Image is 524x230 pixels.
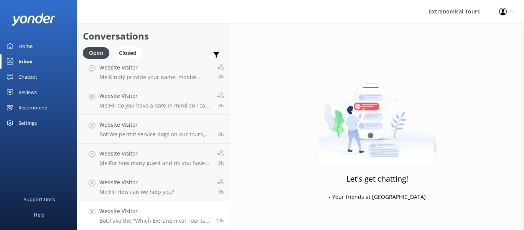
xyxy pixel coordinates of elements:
h3: Let's get chatting! [346,173,408,185]
a: Website VisitorBot:Take the "Which Extranomical Tour is Right for Me?" quiz [URL][DOMAIN_NAME] .19h [77,201,230,230]
p: Bot: Take the "Which Extranomical Tour is Right for Me?" quiz [URL][DOMAIN_NAME] . [99,217,210,224]
div: Reviews [18,84,37,100]
span: Oct 08 2025 07:14am (UTC -07:00) America/Tijuana [218,189,224,195]
a: Website VisitorMe:Kindly provide your name, mobile number, email address so I can provide you the... [77,57,230,86]
p: - Your friends at [GEOGRAPHIC_DATA] [329,193,426,201]
h4: Website Visitor [99,63,211,72]
h4: Website Visitor [99,92,211,100]
span: Oct 08 2025 08:05am (UTC -07:00) America/Tijuana [218,160,224,166]
img: artwork of a man stealing a conversation from at giant smartphone [318,67,437,163]
div: Recommend [18,100,48,115]
span: Oct 08 2025 08:43am (UTC -07:00) America/Tijuana [218,131,224,137]
img: yonder-white-logo.png [12,13,56,26]
div: Open [83,47,109,59]
div: Support Docs [24,192,55,207]
a: Closed [113,48,146,57]
span: Oct 08 2025 08:48am (UTC -07:00) America/Tijuana [218,102,224,109]
h4: Website Visitor [99,149,211,158]
div: Inbox [18,54,33,69]
a: Website VisitorMe:For how many guest and do you have an exact date next weekend so I can double c... [77,144,230,172]
div: Chatbot [18,69,37,84]
a: Website VisitorBot:We permit service dogs on our tours, provided they are required because of a d... [77,115,230,144]
h4: Website Visitor [99,178,174,187]
p: Bot: We permit service dogs on our tours, provided they are required because of a disability and ... [99,131,213,138]
a: Open [83,48,113,57]
div: Settings [18,115,37,131]
h2: Conversations [83,29,224,43]
h4: Website Visitor [99,121,213,129]
div: Help [34,207,44,222]
a: Website VisitorMe:Hi! do you have a date in mind so I can double check our availability? And may ... [77,86,230,115]
span: Oct 07 2025 09:44pm (UTC -07:00) America/Tijuana [216,217,224,224]
a: Website VisitorMe:Hi! How can we help you?9h [77,172,230,201]
span: Oct 08 2025 12:49pm (UTC -07:00) America/Tijuana [218,73,224,80]
div: Home [18,38,33,54]
h4: Website Visitor [99,207,210,215]
div: Closed [113,47,142,59]
p: Me: Hi! do you have a date in mind so I can double check our availability? And may I confirm what... [99,102,211,109]
p: Me: Kindly provide your name, mobile number, email address so I can provide you the complete deta... [99,74,211,81]
p: Me: Hi! How can we help you? [99,189,174,195]
p: Me: For how many guest and do you have an exact date next weekend so I can double check the avail... [99,160,211,167]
